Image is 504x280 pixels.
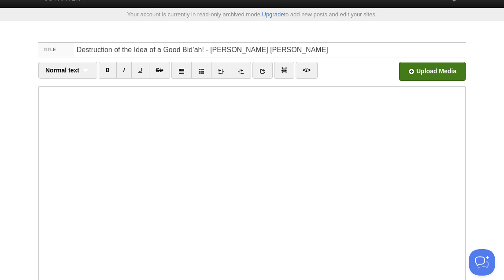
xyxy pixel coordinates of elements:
del: Str [156,67,163,73]
iframe: Help Scout Beacon - Open [469,249,495,276]
div: Your account is currently in read-only archived mode. to add new posts and edit your sites. [32,11,472,17]
a: Upgrade [262,11,284,18]
a: B [99,62,117,79]
a: Str [149,62,170,79]
label: Title [38,43,74,57]
a: U [131,62,149,79]
a: I [116,62,132,79]
a: </> [296,62,317,79]
img: pagebreak-icon.png [281,67,287,73]
span: Normal text [45,67,79,74]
